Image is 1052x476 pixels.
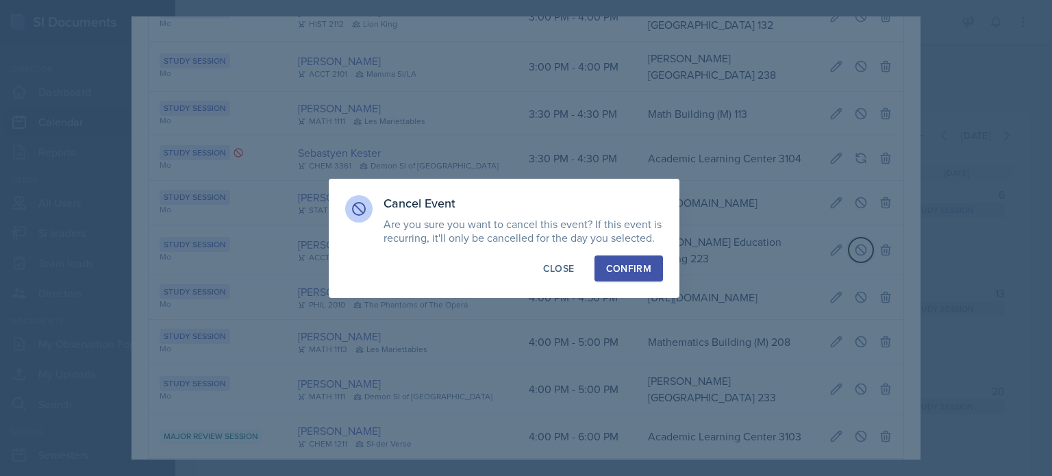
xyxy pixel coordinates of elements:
[384,195,663,212] h3: Cancel Event
[594,255,663,281] button: Confirm
[543,262,575,275] div: Close
[531,255,586,281] button: Close
[384,217,663,245] p: Are you sure you want to cancel this event? If this event is recurring, it'll only be cancelled f...
[606,262,651,275] div: Confirm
